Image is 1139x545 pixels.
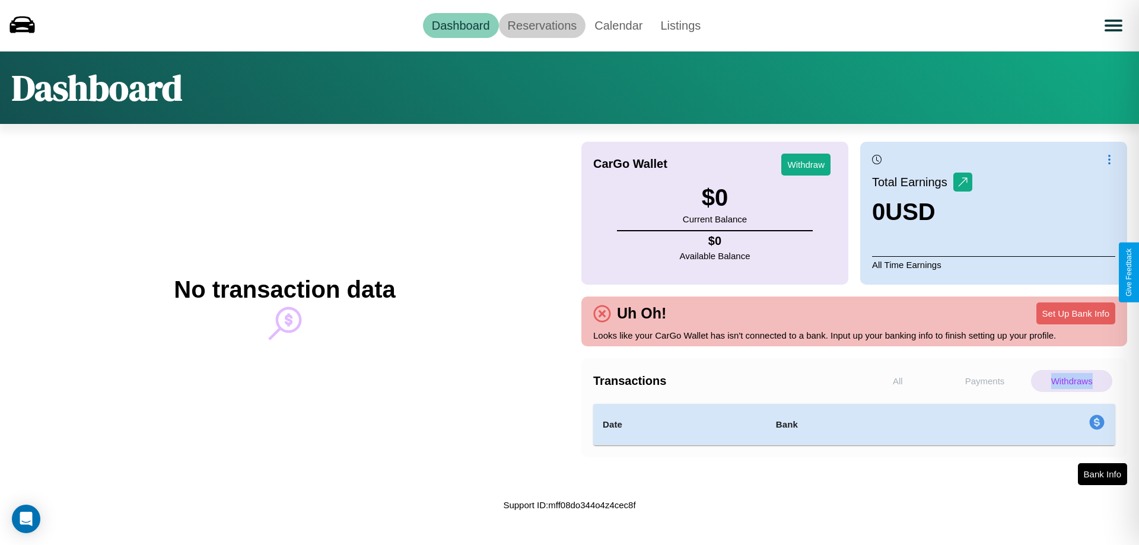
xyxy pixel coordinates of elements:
[1031,370,1112,392] p: Withdraws
[503,497,635,513] p: Support ID: mff08do344o4z4cec8f
[593,157,667,171] h4: CarGo Wallet
[593,327,1115,343] p: Looks like your CarGo Wallet has isn't connected to a bank. Input up your banking info to finish ...
[423,13,499,38] a: Dashboard
[872,256,1115,273] p: All Time Earnings
[611,305,672,322] h4: Uh Oh!
[593,374,854,388] h4: Transactions
[683,211,747,227] p: Current Balance
[586,13,651,38] a: Calendar
[872,171,953,193] p: Total Earnings
[944,370,1026,392] p: Payments
[12,505,40,533] div: Open Intercom Messenger
[651,13,710,38] a: Listings
[593,404,1115,445] table: simple table
[1097,9,1130,42] button: Open menu
[174,276,395,303] h2: No transaction data
[1125,248,1133,297] div: Give Feedback
[872,199,972,225] h3: 0 USD
[603,417,757,432] h4: Date
[12,63,182,112] h1: Dashboard
[1078,463,1127,485] button: Bank Info
[1036,302,1115,324] button: Set Up Bank Info
[683,184,747,211] h3: $ 0
[680,248,750,264] p: Available Balance
[680,234,750,248] h4: $ 0
[781,154,831,176] button: Withdraw
[499,13,586,38] a: Reservations
[857,370,938,392] p: All
[776,417,941,432] h4: Bank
